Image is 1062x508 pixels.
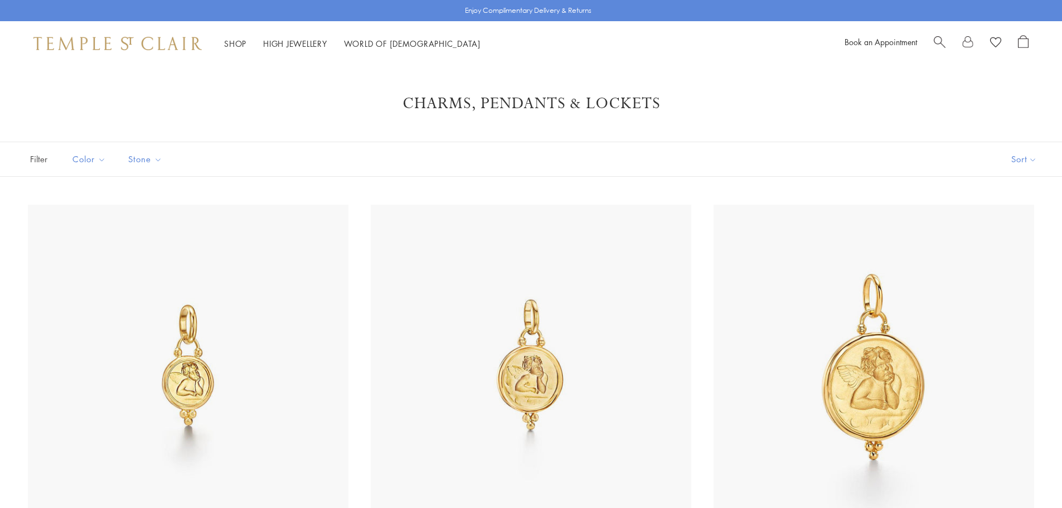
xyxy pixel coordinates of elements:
a: Book an Appointment [845,36,917,47]
button: Stone [120,147,171,172]
a: ShopShop [224,38,246,49]
p: Enjoy Complimentary Delivery & Returns [465,5,591,16]
span: Color [67,152,114,166]
button: Color [64,147,114,172]
a: View Wishlist [990,35,1001,52]
img: Temple St. Clair [33,37,202,50]
button: Show sort by [986,142,1062,176]
a: High JewelleryHigh Jewellery [263,38,327,49]
a: World of [DEMOGRAPHIC_DATA]World of [DEMOGRAPHIC_DATA] [344,38,481,49]
a: Search [934,35,945,52]
h1: Charms, Pendants & Lockets [45,94,1017,114]
a: Open Shopping Bag [1018,35,1029,52]
nav: Main navigation [224,37,481,51]
span: Stone [123,152,171,166]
